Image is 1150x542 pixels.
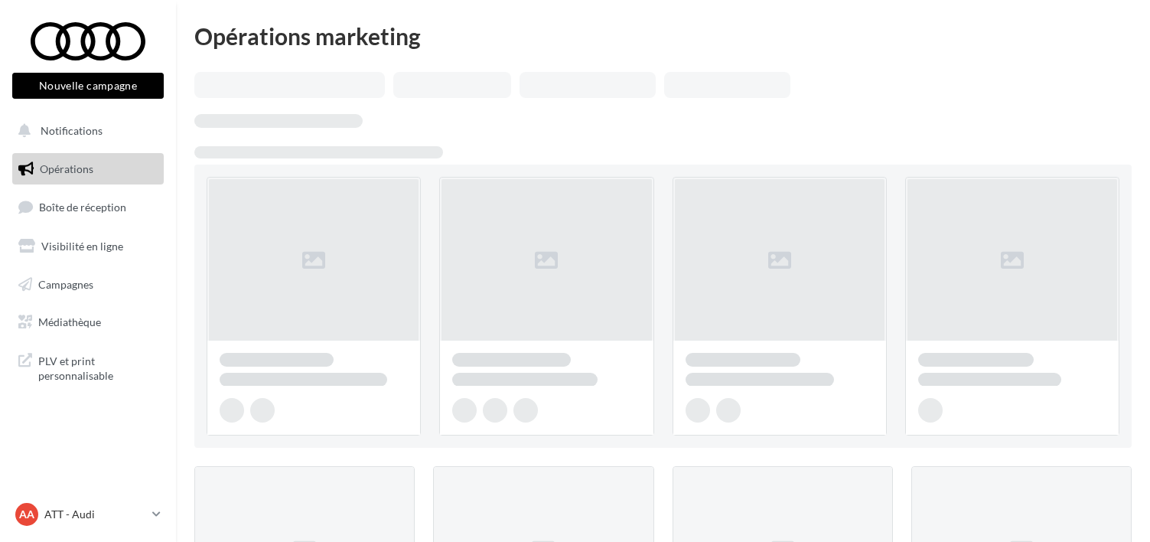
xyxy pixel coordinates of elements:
[40,162,93,175] span: Opérations
[38,315,101,328] span: Médiathèque
[44,507,146,522] p: ATT - Audi
[12,500,164,529] a: AA ATT - Audi
[38,351,158,384] span: PLV et print personnalisable
[9,191,167,224] a: Boîte de réception
[194,24,1132,47] div: Opérations marketing
[9,230,167,263] a: Visibilité en ligne
[9,306,167,338] a: Médiathèque
[9,269,167,301] a: Campagnes
[39,201,126,214] span: Boîte de réception
[38,277,93,290] span: Campagnes
[41,240,123,253] span: Visibilité en ligne
[19,507,34,522] span: AA
[12,73,164,99] button: Nouvelle campagne
[9,344,167,390] a: PLV et print personnalisable
[9,153,167,185] a: Opérations
[9,115,161,147] button: Notifications
[41,124,103,137] span: Notifications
